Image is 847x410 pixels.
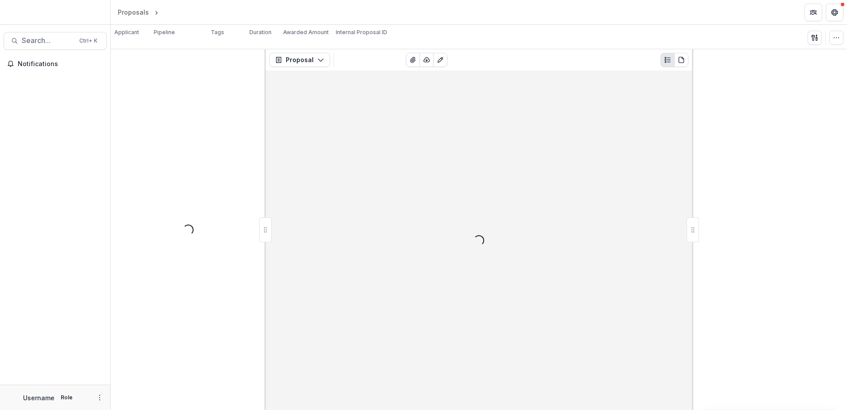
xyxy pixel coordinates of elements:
button: PDF view [674,53,688,67]
button: Get Help [826,4,843,21]
button: Notifications [4,57,107,71]
button: Proposal [269,53,330,67]
p: Tags [211,28,224,36]
p: Role [58,394,75,402]
div: Ctrl + K [78,36,99,46]
button: Partners [804,4,822,21]
p: Duration [249,28,272,36]
button: Edit as form [433,53,447,67]
p: Applicant [114,28,139,36]
div: Proposals [118,8,149,17]
button: Search... [4,32,107,50]
span: Search... [22,36,74,45]
button: View Attached Files [406,53,420,67]
p: Pipeline [154,28,175,36]
p: Username [23,393,54,402]
p: Awarded Amount [283,28,329,36]
a: Proposals [114,6,152,19]
button: More [94,392,105,403]
p: Internal Proposal ID [336,28,387,36]
span: Notifications [18,60,103,68]
button: Plaintext view [661,53,675,67]
nav: breadcrumb [114,6,198,19]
